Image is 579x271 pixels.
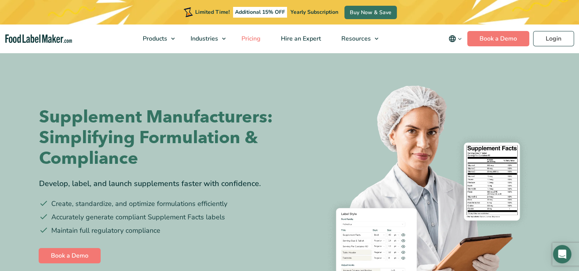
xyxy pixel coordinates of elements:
a: Industries [181,24,230,53]
h1: Supplement Manufacturers: Simplifying Formulation & Compliance [39,107,284,169]
a: Book a Demo [39,248,101,263]
span: Products [140,34,168,43]
a: Book a Demo [467,31,529,46]
div: Develop, label, and launch supplements faster with confidence. [39,178,284,189]
span: Hire an Expert [279,34,322,43]
span: Pricing [239,34,261,43]
span: Yearly Subscription [290,8,338,16]
li: Accurately generate compliant Supplement Facts labels [39,212,284,222]
a: Buy Now & Save [344,6,397,19]
a: Products [133,24,179,53]
span: Limited Time! [195,8,230,16]
a: Pricing [232,24,269,53]
span: Industries [188,34,219,43]
a: Login [533,31,574,46]
li: Create, standardize, and optimize formulations efficiently [39,199,284,209]
div: Open Intercom Messenger [553,245,571,263]
span: Resources [339,34,371,43]
a: Resources [331,24,382,53]
li: Maintain full regulatory compliance [39,225,284,236]
span: Additional 15% OFF [233,7,287,18]
a: Hire an Expert [271,24,329,53]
